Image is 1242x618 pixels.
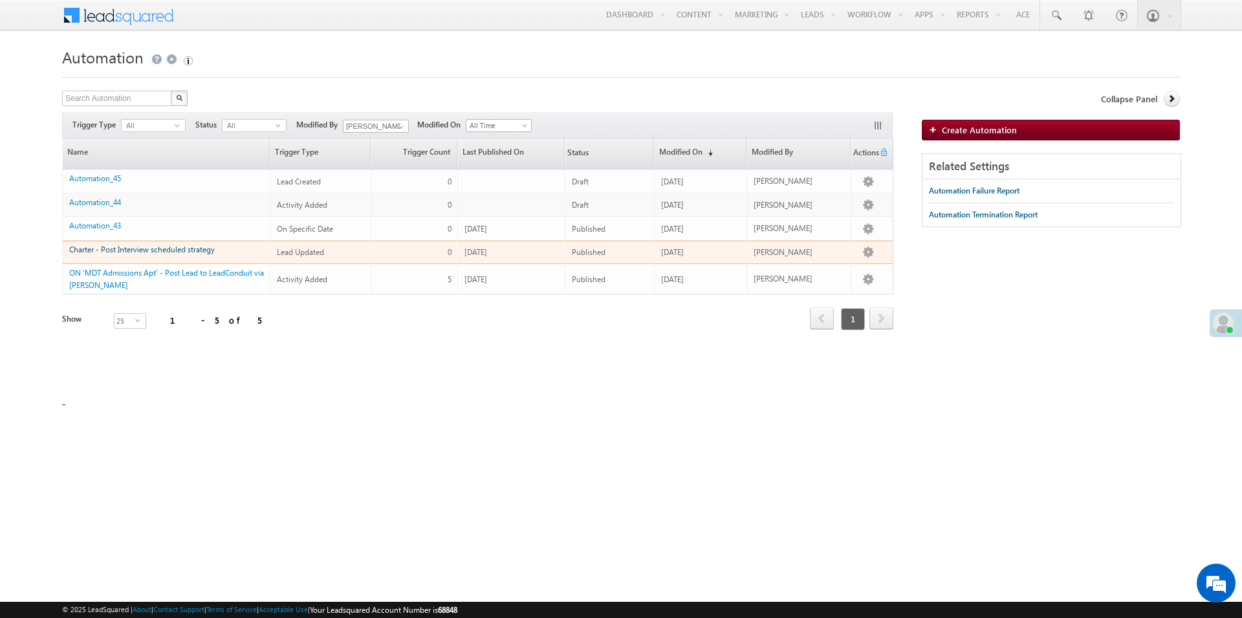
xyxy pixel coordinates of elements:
a: Automation_44 [69,197,121,207]
div: [PERSON_NAME] [754,223,845,234]
img: add_icon.png [929,126,942,133]
span: Your Leadsquared Account Number is [310,605,457,615]
span: Draft [572,177,589,186]
div: Related Settings [922,154,1181,179]
span: next [869,307,893,329]
span: Status [565,140,589,168]
a: About [133,605,151,613]
div: Automation Termination Report [929,209,1038,221]
span: prev [810,307,834,329]
a: Modified By [747,138,850,169]
span: Modified By [296,119,343,131]
span: 25 [114,314,135,328]
span: select [175,122,185,128]
span: [DATE] [661,274,684,284]
span: [DATE] [464,247,487,257]
span: 1 [841,308,865,330]
span: All [122,120,175,131]
a: prev [810,309,834,329]
span: [DATE] [464,224,487,234]
span: Actions [851,140,879,168]
input: Type to Search [343,120,409,133]
span: Trigger Type [72,119,121,131]
a: Automation_43 [69,221,121,230]
span: 68848 [438,605,457,615]
a: Automation_45 [69,173,121,183]
span: Published [572,274,605,284]
div: [PERSON_NAME] [754,175,845,187]
span: [DATE] [464,274,487,284]
a: Last Published On [458,138,564,169]
span: 0 [448,224,452,234]
span: Automation [62,47,144,67]
a: Acceptable Use [259,605,308,613]
span: Published [572,247,605,257]
a: All Time [466,119,532,132]
span: Modified On [417,119,466,131]
span: Status [195,119,222,131]
div: 1 - 5 of 5 [170,313,261,327]
a: Automation Failure Report [929,179,1019,203]
a: Trigger Count [371,138,457,169]
span: On Specific Date [277,224,333,234]
span: © 2025 LeadSquared | | | | | [62,604,457,616]
a: Trigger Type [270,138,369,169]
div: [PERSON_NAME] [754,273,845,285]
a: ON 'MDT Admissions Apt' - Post Lead to LeadConduit via [PERSON_NAME] [69,268,264,290]
a: Show All Items [391,120,408,133]
img: Search [176,94,182,101]
span: Create Automation [942,124,1017,135]
span: Lead Created [277,177,321,186]
span: [DATE] [661,247,684,257]
div: [PERSON_NAME] [754,247,845,258]
a: Automation Termination Report [929,203,1038,226]
span: select [276,122,286,128]
span: All [223,120,276,131]
a: Name [63,138,269,169]
span: All Time [466,120,528,131]
span: Activity Added [277,274,327,284]
span: 5 [448,274,452,284]
span: 0 [448,177,452,186]
a: Modified On(sorted descending) [655,138,746,169]
span: [DATE] [661,177,684,186]
span: [DATE] [661,224,684,234]
a: Terms of Service [206,605,257,613]
span: Published [572,224,605,234]
span: [DATE] [661,200,684,210]
span: 0 [448,200,452,210]
div: [PERSON_NAME] [754,199,845,211]
div: Automation Failure Report [929,185,1019,197]
div: Show [62,313,103,325]
a: next [869,309,893,329]
span: select [135,317,146,323]
span: 0 [448,247,452,257]
span: Lead Updated [277,247,324,257]
span: Draft [572,200,589,210]
span: Collapse Panel [1101,93,1157,105]
a: Contact Support [153,605,204,613]
div: _ [62,43,1180,406]
a: Charter - Post Interview scheduled strategy [69,245,215,254]
span: (sorted descending) [703,148,713,158]
span: Activity Added [277,200,327,210]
